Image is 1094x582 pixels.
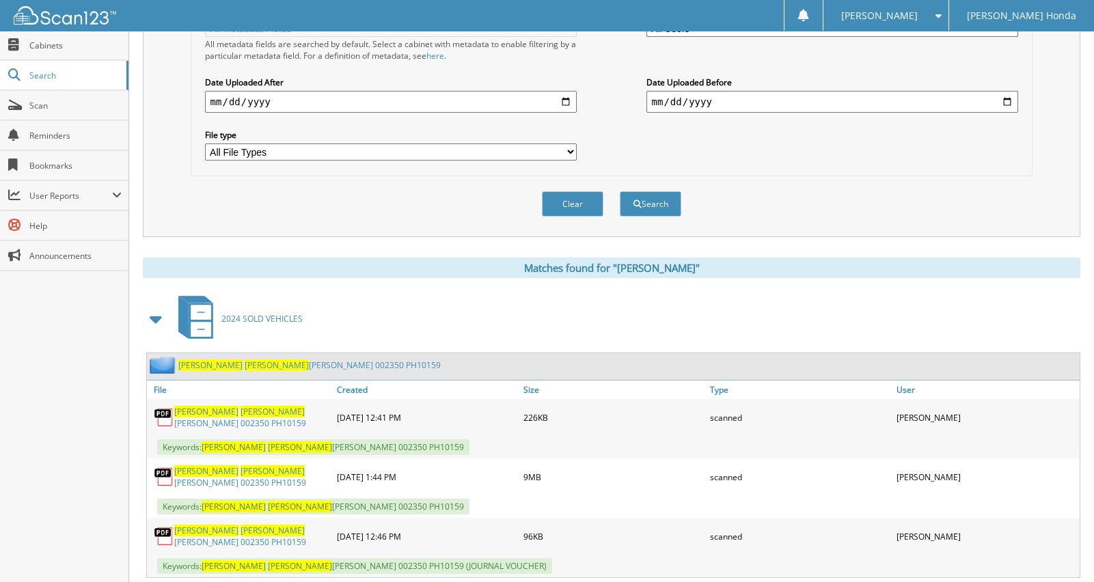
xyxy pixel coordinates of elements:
span: [PERSON_NAME] Honda [967,12,1076,20]
a: User [893,380,1080,399]
a: [PERSON_NAME] [PERSON_NAME][PERSON_NAME] 002350 PH10159 [174,465,330,488]
span: Keywords: [PERSON_NAME] 002350 PH10159 [157,499,469,514]
img: PDF.png [154,526,174,546]
a: Type [707,380,893,399]
span: User Reports [29,190,112,202]
span: Scan [29,100,122,111]
div: 226KB [520,402,707,432]
span: Bookmarks [29,160,122,171]
div: [PERSON_NAME] [893,462,1080,492]
a: [PERSON_NAME] [PERSON_NAME][PERSON_NAME] 002350 PH10159 [178,359,441,371]
a: Created [333,380,520,399]
span: [PERSON_NAME] [174,406,238,417]
span: Keywords: [PERSON_NAME] 002350 PH10159 (JOURNAL VOUCHER) [157,558,552,574]
div: scanned [707,462,893,492]
span: Cabinets [29,40,122,51]
span: [PERSON_NAME] [241,406,305,417]
div: scanned [707,402,893,432]
label: File type [205,129,577,141]
a: [PERSON_NAME] [PERSON_NAME][PERSON_NAME] 002350 PH10159 [174,525,330,548]
img: PDF.png [154,467,174,487]
img: folder2.png [150,357,178,374]
div: [PERSON_NAME] [893,521,1080,551]
span: [PERSON_NAME] [245,359,309,371]
input: start [205,91,577,113]
span: [PERSON_NAME] [268,501,332,512]
a: Size [520,380,707,399]
img: scan123-logo-white.svg [14,6,116,25]
span: Announcements [29,250,122,262]
button: Clear [542,191,603,217]
div: 96KB [520,521,707,551]
span: [PERSON_NAME] [174,525,238,536]
div: scanned [707,521,893,551]
button: Search [620,191,681,217]
label: Date Uploaded Before [646,77,1019,88]
div: All metadata fields are searched by default. Select a cabinet with metadata to enable filtering b... [205,38,577,61]
span: [PERSON_NAME] [202,501,266,512]
span: Help [29,220,122,232]
span: Search [29,70,120,81]
span: [PERSON_NAME] [268,560,332,572]
span: [PERSON_NAME] [178,359,243,371]
span: Reminders [29,130,122,141]
span: 2024 SOLD VEHICLES [221,313,303,324]
span: Keywords: [PERSON_NAME] 002350 PH10159 [157,439,469,455]
span: [PERSON_NAME] [202,560,266,572]
a: here [426,50,444,61]
span: [PERSON_NAME] [174,465,238,477]
span: [PERSON_NAME] [841,12,918,20]
span: [PERSON_NAME] [268,441,332,453]
span: [PERSON_NAME] [241,465,305,477]
a: 2024 SOLD VEHICLES [170,292,303,346]
label: Date Uploaded After [205,77,577,88]
iframe: Chat Widget [1026,516,1094,582]
span: [PERSON_NAME] [241,525,305,536]
div: [DATE] 1:44 PM [333,462,520,492]
div: [DATE] 12:41 PM [333,402,520,432]
a: File [147,380,333,399]
div: [DATE] 12:46 PM [333,521,520,551]
img: PDF.png [154,407,174,428]
a: [PERSON_NAME] [PERSON_NAME][PERSON_NAME] 002350 PH10159 [174,406,330,429]
div: Matches found for "[PERSON_NAME]" [143,258,1080,278]
div: [PERSON_NAME] [893,402,1080,432]
input: end [646,91,1019,113]
span: [PERSON_NAME] [202,441,266,453]
div: 9MB [520,462,707,492]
